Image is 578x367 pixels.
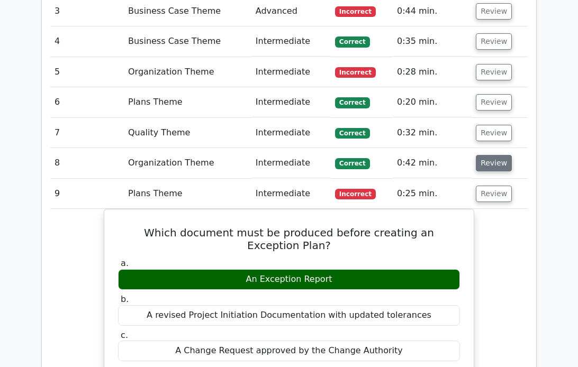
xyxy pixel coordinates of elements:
td: 8 [50,148,124,178]
td: Intermediate [251,57,331,87]
button: Review [476,125,512,141]
button: Review [476,3,512,20]
td: Intermediate [251,148,331,178]
button: Review [476,186,512,202]
td: 4 [50,26,124,57]
td: Quality Theme [124,118,251,148]
button: Review [476,155,512,171]
span: Correct [335,97,369,108]
td: 0:28 min. [393,57,472,87]
span: Correct [335,128,369,139]
td: Business Case Theme [124,26,251,57]
h5: Which document must be produced before creating an Exception Plan? [117,226,461,252]
td: Intermediate [251,179,331,209]
span: Correct [335,36,369,47]
button: Review [476,33,512,50]
td: Plans Theme [124,179,251,209]
span: a. [121,258,129,268]
td: Intermediate [251,87,331,117]
div: An Exception Report [118,269,460,290]
td: Organization Theme [124,57,251,87]
span: b. [121,294,129,304]
td: 0:42 min. [393,148,472,178]
span: c. [121,330,128,340]
button: Review [476,94,512,111]
span: Incorrect [335,189,376,199]
div: A Change Request approved by the Change Authority [118,341,460,361]
div: A revised Project Initiation Documentation with updated tolerances [118,305,460,326]
td: 0:20 min. [393,87,472,117]
td: 7 [50,118,124,148]
td: 5 [50,57,124,87]
td: 0:25 min. [393,179,472,209]
td: Plans Theme [124,87,251,117]
td: Intermediate [251,26,331,57]
td: 0:32 min. [393,118,472,148]
span: Correct [335,158,369,169]
td: 0:35 min. [393,26,472,57]
td: 6 [50,87,124,117]
td: Intermediate [251,118,331,148]
td: Organization Theme [124,148,251,178]
button: Review [476,64,512,80]
span: Incorrect [335,67,376,78]
td: 9 [50,179,124,209]
span: Incorrect [335,6,376,17]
